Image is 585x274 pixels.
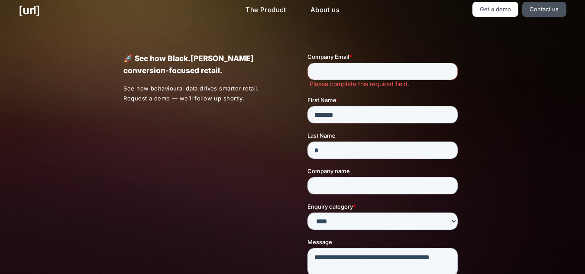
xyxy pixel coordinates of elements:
a: Get a demo [472,2,519,17]
a: [URL] [19,2,40,19]
p: 🚀 See how Black.[PERSON_NAME] conversion-focused retail. [123,52,277,77]
a: About us [304,2,346,19]
p: See how behavioural data drives smarter retail. Request a demo — we’ll follow up shortly. [123,84,278,103]
a: Contact us [522,2,566,17]
a: The Product [239,2,293,19]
